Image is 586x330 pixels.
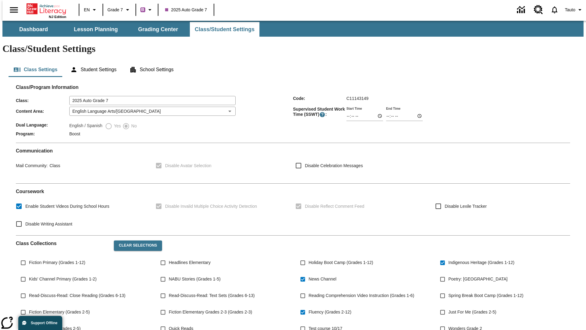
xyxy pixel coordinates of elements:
[309,259,373,266] span: Holiday Boot Camp (Grades 1-12)
[448,276,508,282] span: Poetry: [GEOGRAPHIC_DATA]
[141,6,144,13] span: B
[138,26,178,33] span: Grading Center
[16,131,69,136] span: Program :
[16,98,69,103] span: Class :
[74,26,118,33] span: Lesson Planning
[293,107,346,118] span: Supervised Student Work Time (SSWT) :
[2,21,584,37] div: SubNavbar
[81,4,101,15] button: Language: EN, Select a language
[31,321,57,325] span: Support Offline
[165,7,207,13] span: 2025 Auto Grade 7
[29,292,125,299] span: Read-Discuss-Read: Close Reading (Grades 6-13)
[16,189,570,194] h2: Course work
[2,43,584,54] h1: Class/Student Settings
[319,112,325,118] button: Supervised Student Work Time is the timeframe when students can take LevelSet and when lessons ar...
[3,22,64,37] button: Dashboard
[346,106,362,111] label: Start Time
[562,4,586,15] button: Profile/Settings
[309,276,336,282] span: News Channel
[65,62,121,77] button: Student Settings
[19,26,48,33] span: Dashboard
[2,22,260,37] div: SubNavbar
[16,123,69,127] span: Dual Language :
[16,109,69,114] span: Content Area :
[5,1,23,19] button: Open side menu
[48,163,60,168] span: Class
[9,62,577,77] div: Class/Student Settings
[16,90,570,138] div: Class/Program Information
[18,316,62,330] button: Support Offline
[69,123,102,130] label: English / Spanish
[305,163,363,169] span: Disable Celebration Messages
[169,276,221,282] span: NABU Stories (Grades 1-5)
[309,309,351,315] span: Fluency (Grades 2-12)
[138,4,156,15] button: Boost Class color is purple. Change class color
[565,7,575,13] span: Tauto
[27,2,66,19] div: Home
[16,163,48,168] span: Mail Community :
[112,123,121,129] span: Yes
[448,292,523,299] span: Spring Break Boot Camp (Grades 1-12)
[25,221,72,227] span: Disable Writing Assistant
[448,259,514,266] span: Indigenous Heritage (Grades 1-12)
[16,148,570,154] h2: Communication
[9,62,62,77] button: Class Settings
[346,96,368,101] span: C11143149
[195,26,255,33] span: Class/Student Settings
[305,203,364,210] span: Disable Reflect Comment Feed
[105,4,134,15] button: Grade: Grade 7, Select a grade
[169,259,211,266] span: Headlines Elementary
[293,96,346,101] span: Code :
[165,163,212,169] span: Disable Avatar Selection
[16,240,109,246] h2: Class Collections
[69,96,236,105] input: Class
[125,62,179,77] button: School Settings
[165,203,257,210] span: Disable Invalid Multiple Choice Activity Detection
[169,309,252,315] span: Fiction Elementary Grades 2-3 (Grades 2-3)
[16,189,570,230] div: Coursework
[169,292,255,299] span: Read-Discuss-Read: Text Sets (Grades 6-13)
[547,2,562,18] a: Notifications
[309,292,414,299] span: Reading Comprehension Video Instruction (Grades 1-6)
[25,203,109,210] span: Enable Student Videos During School Hours
[445,203,487,210] span: Disable Lexile Tracker
[448,309,496,315] span: Just For Me (Grades 2-5)
[530,2,547,18] a: Resource Center, Will open in new tab
[513,2,530,18] a: Data Center
[190,22,259,37] button: Class/Student Settings
[386,106,400,111] label: End Time
[65,22,126,37] button: Lesson Planning
[114,240,162,251] button: Clear Selections
[29,259,85,266] span: Fiction Primary (Grades 1-12)
[84,7,90,13] span: EN
[29,276,96,282] span: Kids' Channel Primary (Grades 1-2)
[29,309,90,315] span: Fiction Elementary (Grades 2-5)
[107,7,123,13] span: Grade 7
[69,131,80,136] span: Boost
[16,84,570,90] h2: Class/Program Information
[130,123,137,129] span: No
[16,148,570,178] div: Communication
[49,15,66,19] span: NJ Edition
[69,107,236,116] div: English Language Arts/[GEOGRAPHIC_DATA]
[27,3,66,15] a: Home
[128,22,189,37] button: Grading Center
